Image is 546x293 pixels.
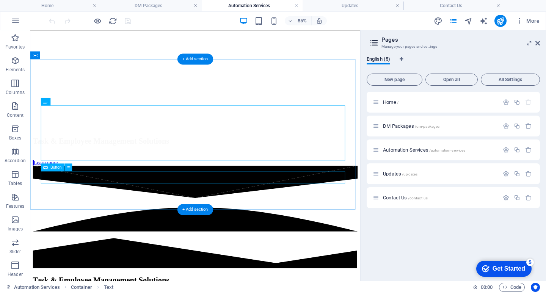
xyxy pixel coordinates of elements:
[503,99,509,105] div: Settings
[303,2,403,10] h4: Updates
[93,16,102,25] button: Click here to leave preview mode and continue editing
[383,195,428,201] span: Click to open page
[71,283,113,292] nav: breadcrumb
[514,99,520,105] div: Duplicate
[6,67,25,73] p: Elements
[503,194,509,201] div: Settings
[381,171,499,176] div: Updates/updates
[383,123,439,129] span: Click to open page
[316,17,323,24] i: On resize automatically adjust zoom level to fit chosen device.
[8,180,22,186] p: Tables
[516,17,540,25] span: More
[473,283,493,292] h6: Session time
[381,36,540,43] h2: Pages
[514,171,520,177] div: Duplicate
[177,204,213,215] div: + Add section
[499,283,525,292] button: Code
[381,147,499,152] div: Automation Services/automation-services
[370,77,419,82] span: New page
[514,194,520,201] div: Duplicate
[101,2,202,10] h4: DM Packages
[50,165,61,169] span: Button
[6,89,25,96] p: Columns
[383,147,465,153] span: Click to open page
[429,148,466,152] span: /automation-services
[5,158,26,164] p: Accordion
[503,123,509,129] div: Settings
[503,147,509,153] div: Settings
[449,16,458,25] button: pages
[6,4,61,20] div: Get Started 5 items remaining, 0% complete
[494,15,507,27] button: publish
[464,16,473,25] button: navigator
[484,77,537,82] span: All Settings
[464,17,473,25] i: Navigator
[402,172,417,176] span: /updates
[514,123,520,129] div: Duplicate
[8,226,23,232] p: Images
[514,147,520,153] div: Duplicate
[56,2,64,9] div: 5
[22,8,55,15] div: Get Started
[496,17,505,25] i: Publish
[383,171,417,177] span: Click to open page
[6,203,24,209] p: Features
[104,283,113,292] span: Click to select. Double-click to edit
[383,99,399,105] span: Click to open page
[367,56,540,71] div: Language Tabs
[9,249,21,255] p: Slider
[71,283,92,292] span: Click to select. Double-click to edit
[531,283,540,292] button: Usercentrics
[177,53,213,64] div: + Add section
[7,112,24,118] p: Content
[434,16,443,25] button: design
[381,195,499,200] div: Contact Us/contact-us
[397,100,399,105] span: /
[415,124,440,128] span: /dm-packages
[525,194,532,201] div: Remove
[285,16,312,25] button: 85%
[367,55,390,65] span: English (5)
[6,283,60,292] a: Click to cancel selection. Double-click to open Pages
[408,196,428,200] span: /contact-us
[434,17,442,25] i: Design (Ctrl+Alt+Y)
[449,17,458,25] i: Pages (Ctrl+Alt+S)
[486,284,487,290] span: :
[503,171,509,177] div: Settings
[202,2,303,10] h4: Automation Services
[425,74,478,86] button: Open all
[479,17,488,25] i: AI Writer
[381,100,499,105] div: Home/
[9,135,22,141] p: Boxes
[481,283,493,292] span: 00 00
[108,16,117,25] button: reload
[296,16,308,25] h6: 85%
[429,77,474,82] span: Open all
[381,124,499,128] div: DM Packages/dm-packages
[367,74,422,86] button: New page
[8,271,23,277] p: Header
[525,171,532,177] div: Remove
[525,147,532,153] div: Remove
[381,43,525,50] h3: Manage your pages and settings
[403,2,504,10] h4: Contact Us
[513,15,543,27] button: More
[5,44,25,50] p: Favorites
[525,123,532,129] div: Remove
[502,283,521,292] span: Code
[479,16,488,25] button: text_generator
[481,74,540,86] button: All Settings
[525,99,532,105] div: The startpage cannot be deleted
